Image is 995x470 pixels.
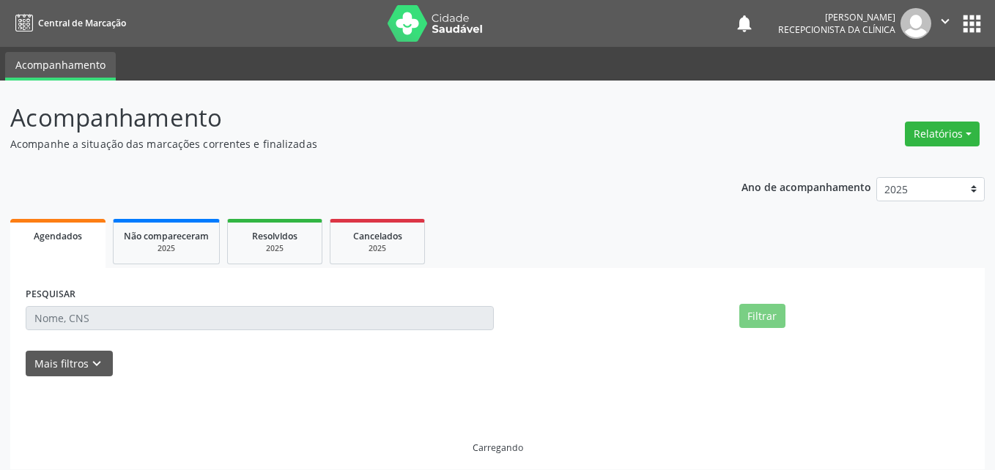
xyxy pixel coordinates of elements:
[353,230,402,242] span: Cancelados
[10,136,692,152] p: Acompanhe a situação das marcações correntes e finalizadas
[778,11,895,23] div: [PERSON_NAME]
[937,13,953,29] i: 
[124,230,209,242] span: Não compareceram
[341,243,414,254] div: 2025
[26,283,75,306] label: PESQUISAR
[252,230,297,242] span: Resolvidos
[739,304,785,329] button: Filtrar
[124,243,209,254] div: 2025
[10,11,126,35] a: Central de Marcação
[5,52,116,81] a: Acompanhamento
[959,11,985,37] button: apps
[931,8,959,39] button: 
[473,441,523,454] div: Carregando
[238,243,311,254] div: 2025
[778,23,895,36] span: Recepcionista da clínica
[26,306,494,331] input: Nome, CNS
[905,122,980,146] button: Relatórios
[10,100,692,136] p: Acompanhamento
[900,8,931,39] img: img
[89,356,105,372] i: keyboard_arrow_down
[734,13,755,34] button: notifications
[741,177,871,195] p: Ano de acompanhamento
[34,230,82,242] span: Agendados
[38,17,126,29] span: Central de Marcação
[26,351,113,376] button: Mais filtroskeyboard_arrow_down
